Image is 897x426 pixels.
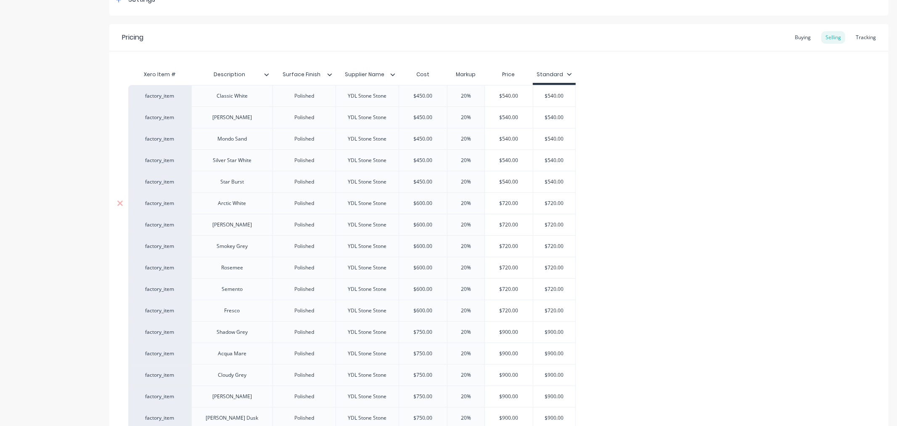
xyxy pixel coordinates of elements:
[211,262,253,273] div: Rosemee
[341,370,394,381] div: YDL Stone Stone
[485,322,533,343] div: $900.00
[128,257,576,278] div: factory_itemRosemeePolishedYDL Stone Stone$600.0020%$720.00$720.00
[128,128,576,149] div: factory_itemMondo SandPolishedYDL Stone Stone$450.0020%$540.00$540.00
[137,264,183,272] div: factory_item
[341,112,394,123] div: YDL Stone Stone
[341,241,394,252] div: YDL Stone Stone
[399,279,447,300] div: $600.00
[399,193,447,214] div: $600.00
[533,193,575,214] div: $720.00
[211,370,253,381] div: Cloudy Grey
[341,391,394,402] div: YDL Stone Stone
[137,285,183,293] div: factory_item
[137,135,183,143] div: factory_item
[399,66,447,83] div: Cost
[399,365,447,386] div: $750.00
[341,155,394,166] div: YDL Stone Stone
[485,150,533,171] div: $540.00
[128,106,576,128] div: factory_item[PERSON_NAME]PolishedYDL Stone Stone$450.0020%$540.00$540.00
[211,133,254,144] div: Mondo Sand
[445,300,487,321] div: 20%
[484,66,533,83] div: Price
[341,198,394,209] div: YDL Stone Stone
[137,157,183,164] div: factory_item
[399,150,447,171] div: $450.00
[447,66,484,83] div: Markup
[341,133,394,144] div: YDL Stone Stone
[445,128,487,149] div: 20%
[128,321,576,343] div: factory_itemShadow GreyPolishedYDL Stone Stone$750.0020%$900.00$900.00
[137,114,183,121] div: factory_item
[399,300,447,321] div: $600.00
[191,66,273,83] div: Description
[273,66,336,83] div: Surface Finish
[445,193,487,214] div: 20%
[445,150,487,171] div: 20%
[341,327,394,338] div: YDL Stone Stone
[445,85,487,106] div: 20%
[137,221,183,229] div: factory_item
[399,85,447,106] div: $450.00
[283,241,325,252] div: Polished
[137,242,183,250] div: factory_item
[399,386,447,407] div: $750.00
[341,413,394,423] div: YDL Stone Stone
[283,348,325,359] div: Polished
[485,343,533,364] div: $900.00
[283,413,325,423] div: Polished
[485,365,533,386] div: $900.00
[283,112,325,123] div: Polished
[341,219,394,230] div: YDL Stone Stone
[533,236,575,257] div: $720.00
[533,150,575,171] div: $540.00
[283,198,325,209] div: Polished
[283,305,325,316] div: Polished
[128,343,576,364] div: factory_itemAcqua MarePolishedYDL Stone Stone$750.0020%$900.00$900.00
[533,386,575,407] div: $900.00
[485,171,533,192] div: $540.00
[211,176,253,187] div: Star Burst
[273,64,331,85] div: Surface Finish
[206,155,258,166] div: Silver Star White
[137,371,183,379] div: factory_item
[533,128,575,149] div: $540.00
[399,214,447,235] div: $600.00
[399,343,447,364] div: $750.00
[128,214,576,235] div: factory_item[PERSON_NAME]PolishedYDL Stone Stone$600.0020%$720.00$720.00
[283,391,325,402] div: Polished
[399,171,447,192] div: $450.00
[341,305,394,316] div: YDL Stone Stone
[128,149,576,171] div: factory_itemSilver Star WhitePolishedYDL Stone Stone$450.0020%$540.00$540.00
[137,393,183,400] div: factory_item
[485,200,533,207] input: ?
[485,279,533,300] div: $720.00
[199,413,265,423] div: [PERSON_NAME] Dusk
[485,107,533,128] div: $540.00
[399,257,447,278] div: $600.00
[128,192,576,214] div: factory_itemArctic WhitePolishedYDL Stone Stone$600.0020%$720.00
[122,32,143,43] div: Pricing
[341,348,394,359] div: YDL Stone Stone
[852,31,880,44] div: Tracking
[283,91,325,101] div: Polished
[445,343,487,364] div: 20%
[210,241,254,252] div: Smokey Grey
[283,219,325,230] div: Polished
[445,107,487,128] div: 20%
[533,85,575,106] div: $540.00
[533,257,575,278] div: $720.00
[485,386,533,407] div: $900.00
[128,386,576,407] div: factory_item[PERSON_NAME]PolishedYDL Stone Stone$750.0020%$900.00$900.00
[128,85,576,106] div: factory_itemClassic WhitePolishedYDL Stone Stone$450.0020%$540.00$540.00
[445,257,487,278] div: 20%
[533,171,575,192] div: $540.00
[445,322,487,343] div: 20%
[445,386,487,407] div: 20%
[137,307,183,314] div: factory_item
[137,414,183,422] div: factory_item
[445,236,487,257] div: 20%
[399,107,447,128] div: $450.00
[128,364,576,386] div: factory_itemCloudy GreyPolishedYDL Stone Stone$750.0020%$900.00$900.00
[485,300,533,321] div: $720.00
[791,31,815,44] div: Buying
